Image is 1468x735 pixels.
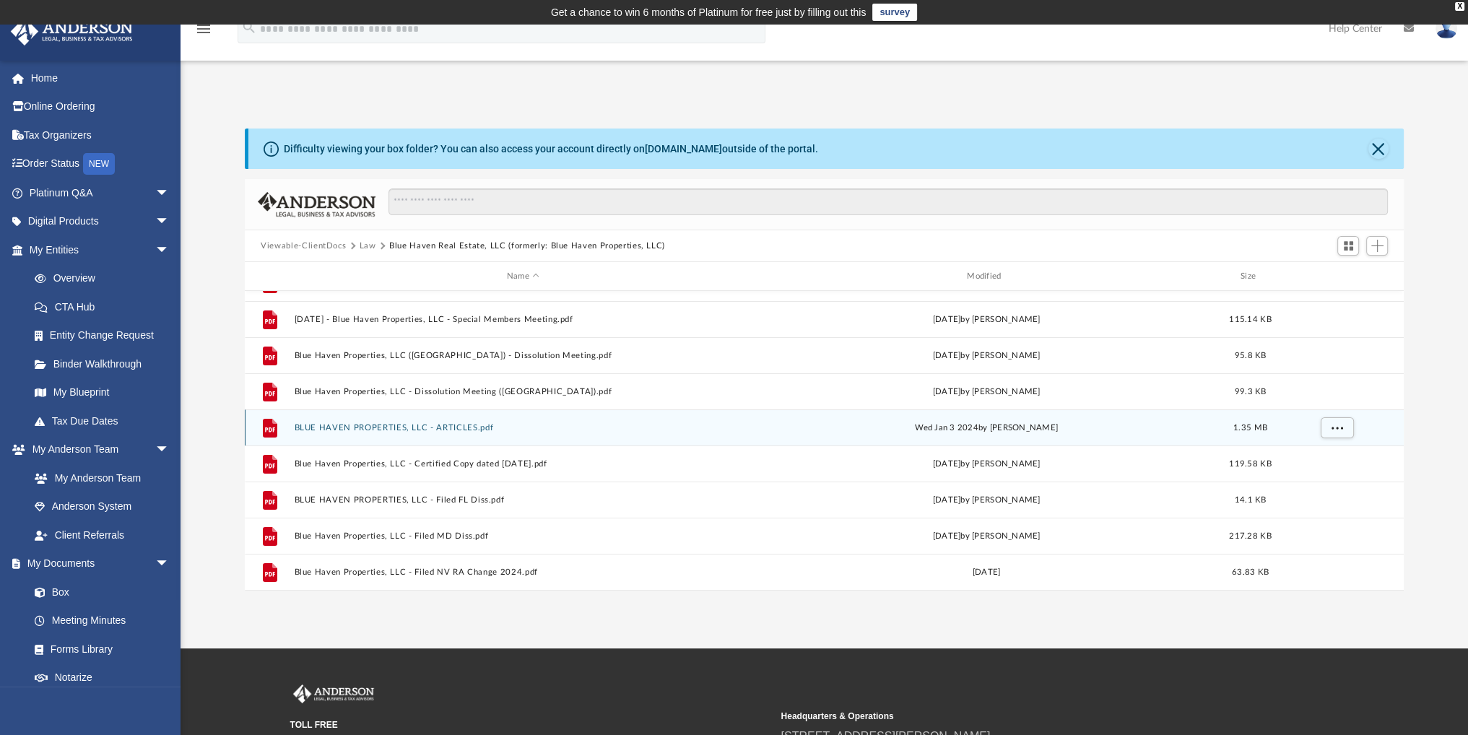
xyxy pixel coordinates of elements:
button: Blue Haven Real Estate, LLC (formerly: Blue Haven Properties, LLC) [389,240,665,253]
a: Online Ordering [10,92,191,121]
div: Difficulty viewing your box folder? You can also access your account directly on outside of the p... [284,142,818,157]
img: User Pic [1436,18,1457,39]
div: id [251,270,287,283]
a: Digital Productsarrow_drop_down [10,207,191,236]
span: 217.28 KB [1229,532,1271,540]
button: BLUE HAVEN PROPERTIES, LLC - Filed FL Diss.pdf [295,495,752,505]
div: [DATE] [758,566,1215,579]
button: Viewable-ClientDocs [261,240,346,253]
input: Search files and folders [388,188,1388,216]
a: Client Referrals [20,521,184,549]
span: arrow_drop_down [155,435,184,465]
div: NEW [83,153,115,175]
a: [DOMAIN_NAME] [645,143,722,155]
span: 95.8 KB [1235,352,1267,360]
img: Anderson Advisors Platinum Portal [6,17,137,45]
a: My Anderson Teamarrow_drop_down [10,435,184,464]
button: Blue Haven Properties, LLC - Dissolution Meeting ([GEOGRAPHIC_DATA]).pdf [295,387,752,396]
a: Home [10,64,191,92]
a: Order StatusNEW [10,149,191,179]
div: Name [294,270,752,283]
button: Close [1368,139,1389,159]
div: Modified [757,270,1215,283]
a: Forms Library [20,635,177,664]
span: arrow_drop_down [155,207,184,237]
button: Blue Haven Properties, LLC ([GEOGRAPHIC_DATA]) - Dissolution Meeting.pdf [295,351,752,360]
div: Wed Jan 3 2024 by [PERSON_NAME] [758,422,1215,435]
div: grid [245,291,1404,590]
i: menu [195,20,212,38]
a: menu [195,27,212,38]
img: Anderson Advisors Platinum Portal [290,684,377,703]
span: 119.58 KB [1229,460,1271,468]
span: arrow_drop_down [155,178,184,208]
div: id [1285,270,1386,283]
span: arrow_drop_down [155,549,184,579]
div: Get a chance to win 6 months of Platinum for free just by filling out this [551,4,867,21]
div: [DATE] by [PERSON_NAME] [758,494,1215,507]
small: Headquarters & Operations [781,710,1262,723]
button: More options [1321,417,1354,439]
a: Anderson System [20,492,184,521]
a: Overview [20,264,191,293]
a: My Documentsarrow_drop_down [10,549,184,578]
button: Blue Haven Properties, LLC - Filed MD Diss.pdf [295,531,752,541]
a: My Entitiesarrow_drop_down [10,235,191,264]
span: 99.3 KB [1235,388,1267,396]
div: [DATE] by [PERSON_NAME] [758,349,1215,362]
a: Box [20,578,177,606]
button: Add [1366,236,1388,256]
div: Size [1222,270,1280,283]
div: close [1455,2,1464,11]
a: CTA Hub [20,292,191,321]
div: [DATE] by [PERSON_NAME] [758,530,1215,543]
span: 63.83 KB [1232,568,1269,576]
button: Law [360,240,376,253]
button: Blue Haven Properties, LLC - Filed NV RA Change 2024.pdf [295,567,752,577]
button: [DATE] - Blue Haven Properties, LLC - Special Members Meeting.pdf [295,315,752,324]
a: My Anderson Team [20,464,177,492]
span: 115.14 KB [1229,316,1271,323]
a: survey [872,4,917,21]
a: Tax Organizers [10,121,191,149]
a: Binder Walkthrough [20,349,191,378]
span: arrow_drop_down [155,235,184,265]
i: search [241,19,257,35]
a: Platinum Q&Aarrow_drop_down [10,178,191,207]
span: 14.1 KB [1235,496,1267,504]
a: Tax Due Dates [20,406,191,435]
button: Blue Haven Properties, LLC - Certified Copy dated [DATE].pdf [295,459,752,469]
a: My Blueprint [20,378,184,407]
button: Switch to Grid View [1337,236,1359,256]
a: Entity Change Request [20,321,191,350]
div: [DATE] by [PERSON_NAME] [758,313,1215,326]
a: Meeting Minutes [20,606,184,635]
div: [DATE] by [PERSON_NAME] [758,386,1215,399]
button: BLUE HAVEN PROPERTIES, LLC - ARTICLES.pdf [295,423,752,432]
small: TOLL FREE [290,718,771,731]
div: [DATE] by [PERSON_NAME] [758,458,1215,471]
span: 1.35 MB [1233,424,1267,432]
a: Notarize [20,664,184,692]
